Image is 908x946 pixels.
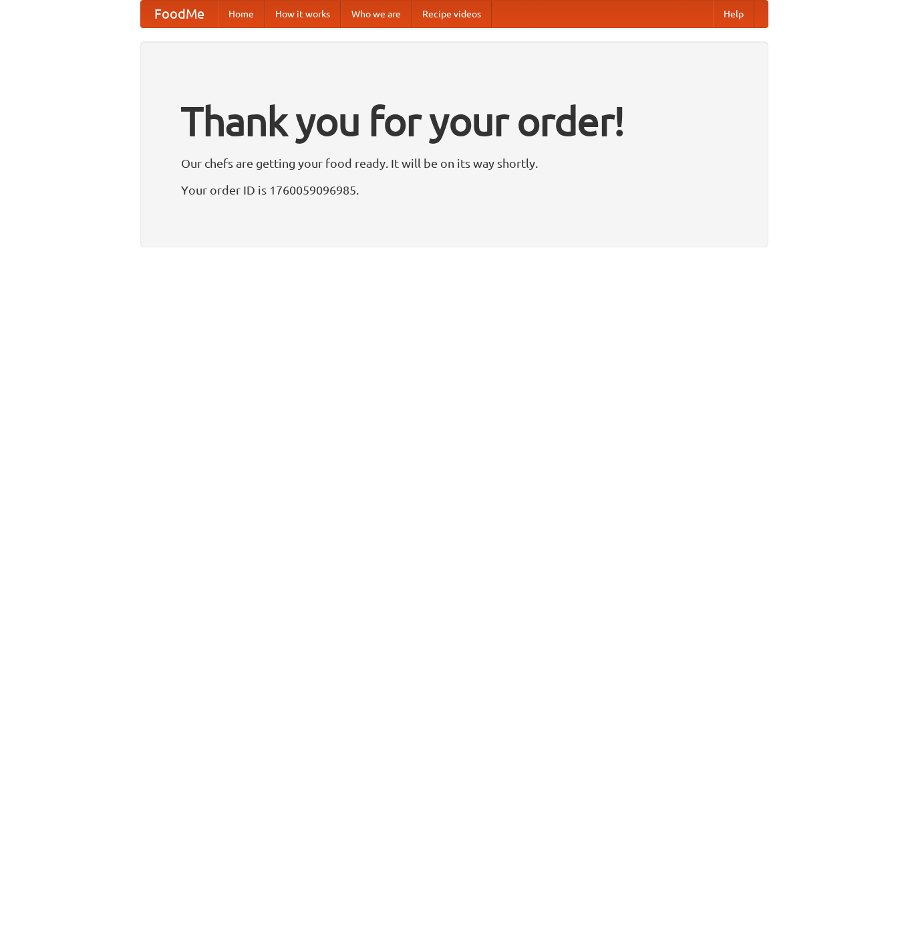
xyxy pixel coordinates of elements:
p: Our chefs are getting your food ready. It will be on its way shortly. [181,153,728,173]
p: Your order ID is 1760059096985. [181,180,728,200]
h1: Thank you for your order! [181,89,728,153]
a: FoodMe [141,1,218,27]
a: Who we are [341,1,412,27]
a: Home [218,1,265,27]
a: Recipe videos [412,1,492,27]
a: How it works [265,1,341,27]
a: Help [713,1,754,27]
